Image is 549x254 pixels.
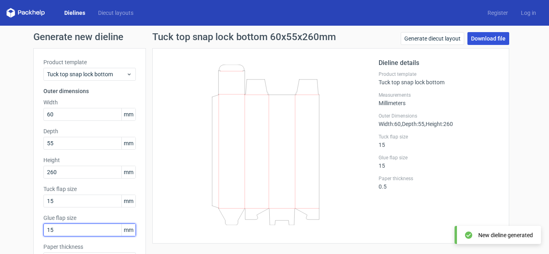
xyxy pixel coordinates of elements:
[43,185,136,193] label: Tuck flap size
[43,58,136,66] label: Product template
[379,154,499,161] label: Glue flap size
[43,156,136,164] label: Height
[43,243,136,251] label: Paper thickness
[379,121,401,127] span: Width : 60
[379,175,499,182] label: Paper thickness
[379,92,499,98] label: Measurements
[121,224,135,236] span: mm
[379,113,499,119] label: Outer Dimensions
[379,154,499,169] div: 15
[92,9,140,17] a: Diecut layouts
[121,195,135,207] span: mm
[152,32,336,42] h1: Tuck top snap lock bottom 60x55x260mm
[467,32,509,45] a: Download file
[43,214,136,222] label: Glue flap size
[379,58,499,68] h2: Dieline details
[121,166,135,178] span: mm
[33,32,516,42] h1: Generate new dieline
[401,121,424,127] span: , Depth : 55
[481,9,514,17] a: Register
[121,137,135,149] span: mm
[43,87,136,95] h3: Outer dimensions
[379,175,499,190] div: 0.5
[379,71,499,77] label: Product template
[121,108,135,120] span: mm
[514,9,543,17] a: Log in
[379,92,499,106] div: Millimeters
[478,231,533,239] div: New dieline generated
[379,71,499,85] div: Tuck top snap lock bottom
[47,70,126,78] span: Tuck top snap lock bottom
[424,121,453,127] span: , Height : 260
[401,32,464,45] a: Generate diecut layout
[379,134,499,140] label: Tuck flap size
[379,134,499,148] div: 15
[58,9,92,17] a: Dielines
[43,98,136,106] label: Width
[43,127,136,135] label: Depth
